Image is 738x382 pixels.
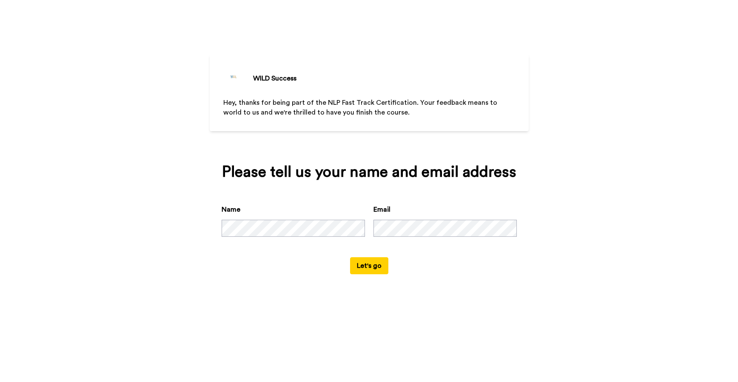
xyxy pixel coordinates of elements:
[253,73,296,83] div: WILD Success
[223,99,499,116] span: Hey, thanks for being part of the NLP Fast Track Certification. Your feedback means to world to u...
[350,257,388,274] button: Let's go
[222,164,517,181] div: Please tell us your name and email address
[373,204,390,215] label: Email
[222,204,240,215] label: Name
